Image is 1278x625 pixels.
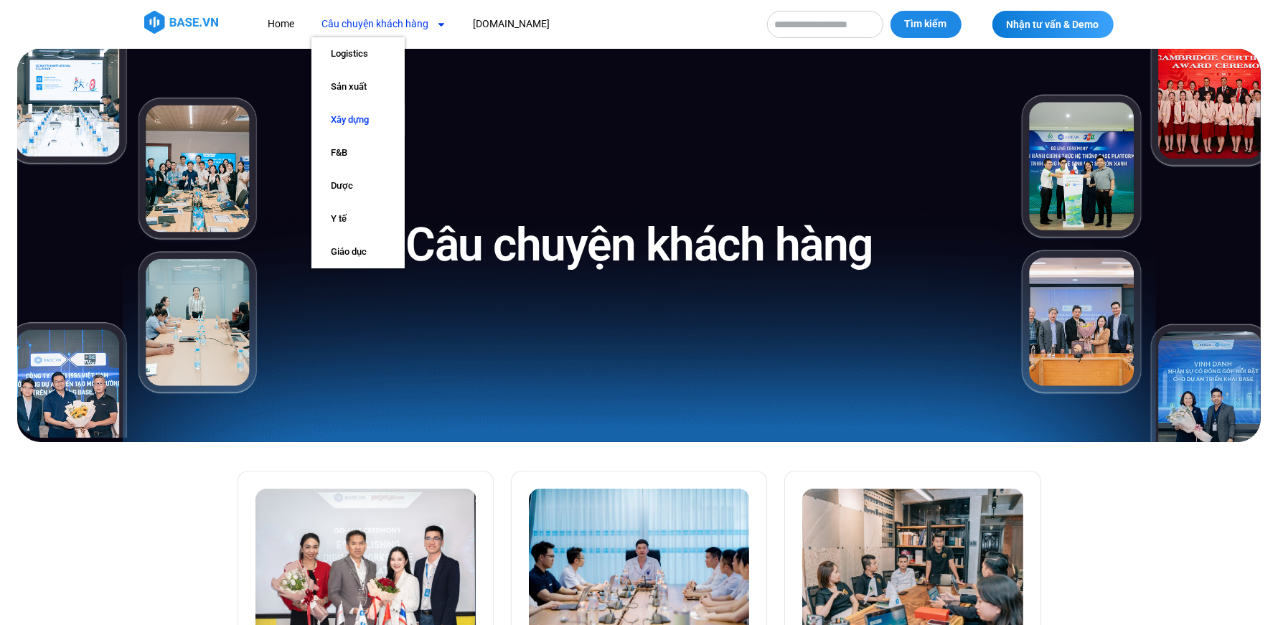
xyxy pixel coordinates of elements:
[311,11,457,37] a: Câu chuyện khách hàng
[258,11,753,37] nav: Menu
[1007,19,1099,29] span: Nhận tư vấn & Demo
[311,235,405,268] a: Giáo dục
[311,37,405,268] ul: Câu chuyện khách hàng
[311,37,405,70] a: Logistics
[311,70,405,103] a: Sản xuất
[463,11,561,37] a: [DOMAIN_NAME]
[992,11,1114,38] a: Nhận tư vấn & Demo
[311,202,405,235] a: Y tế
[311,103,405,136] a: Xây dựng
[891,11,962,38] button: Tìm kiếm
[258,11,306,37] a: Home
[405,215,873,275] h1: Câu chuyện khách hàng
[311,136,405,169] a: F&B
[311,169,405,202] a: Dược
[905,17,947,32] span: Tìm kiếm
